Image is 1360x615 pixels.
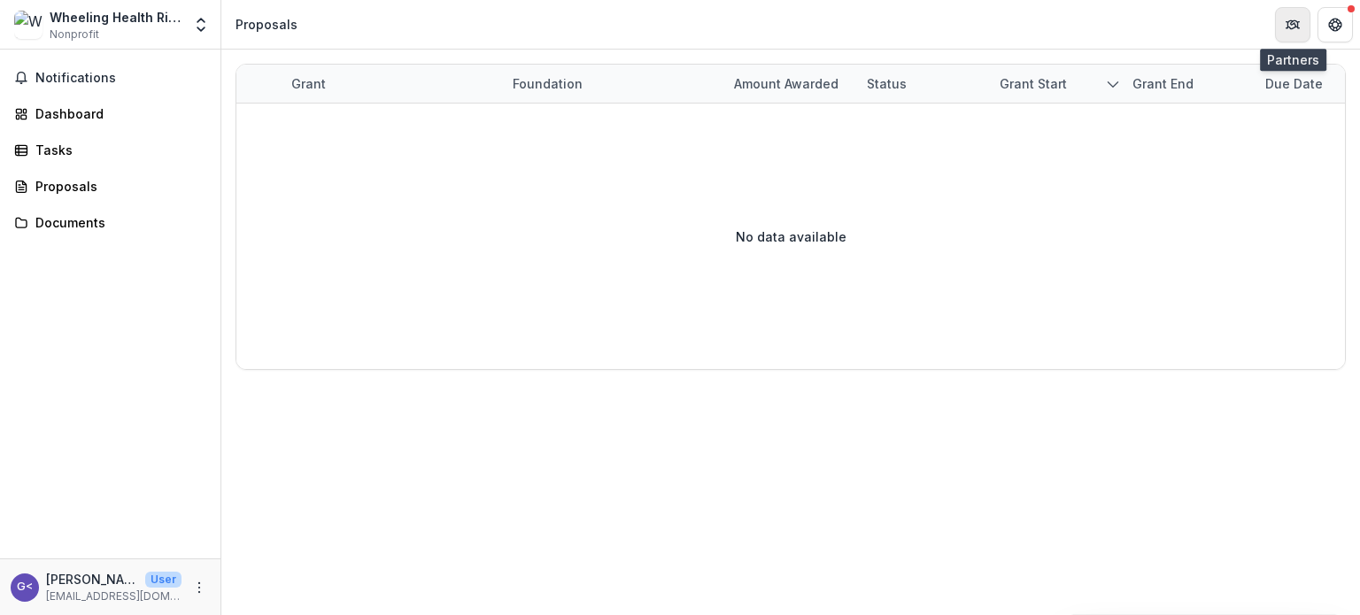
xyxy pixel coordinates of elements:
[50,27,99,42] span: Nonprofit
[7,172,213,201] a: Proposals
[46,588,182,604] p: [EMAIL_ADDRESS][DOMAIN_NAME]
[1106,77,1120,91] svg: sorted descending
[35,104,199,123] div: Dashboard
[856,65,989,103] div: Status
[189,7,213,42] button: Open entity switcher
[236,15,297,34] div: Proposals
[7,135,213,165] a: Tasks
[281,74,336,93] div: Grant
[723,65,856,103] div: Amount awarded
[35,213,199,232] div: Documents
[989,65,1122,103] div: Grant start
[7,64,213,92] button: Notifications
[189,577,210,598] button: More
[14,11,42,39] img: Wheeling Health Right
[1275,7,1310,42] button: Partners
[736,227,846,246] p: No data available
[7,99,213,128] a: Dashboard
[1317,7,1353,42] button: Get Help
[1122,65,1255,103] div: Grant end
[228,12,305,37] nav: breadcrumb
[502,65,723,103] div: Foundation
[281,65,502,103] div: Grant
[989,74,1078,93] div: Grant start
[35,71,206,86] span: Notifications
[723,74,849,93] div: Amount awarded
[1255,74,1333,93] div: Due Date
[35,177,199,196] div: Proposals
[1122,74,1204,93] div: Grant end
[17,581,33,593] div: Gary Mulhern <gmulhern@wheelinghealthright.com>
[7,208,213,237] a: Documents
[145,572,182,588] p: User
[46,570,138,588] p: [PERSON_NAME] <[EMAIL_ADDRESS][DOMAIN_NAME]>
[502,74,593,93] div: Foundation
[35,141,199,159] div: Tasks
[856,74,917,93] div: Status
[50,8,182,27] div: Wheeling Health Right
